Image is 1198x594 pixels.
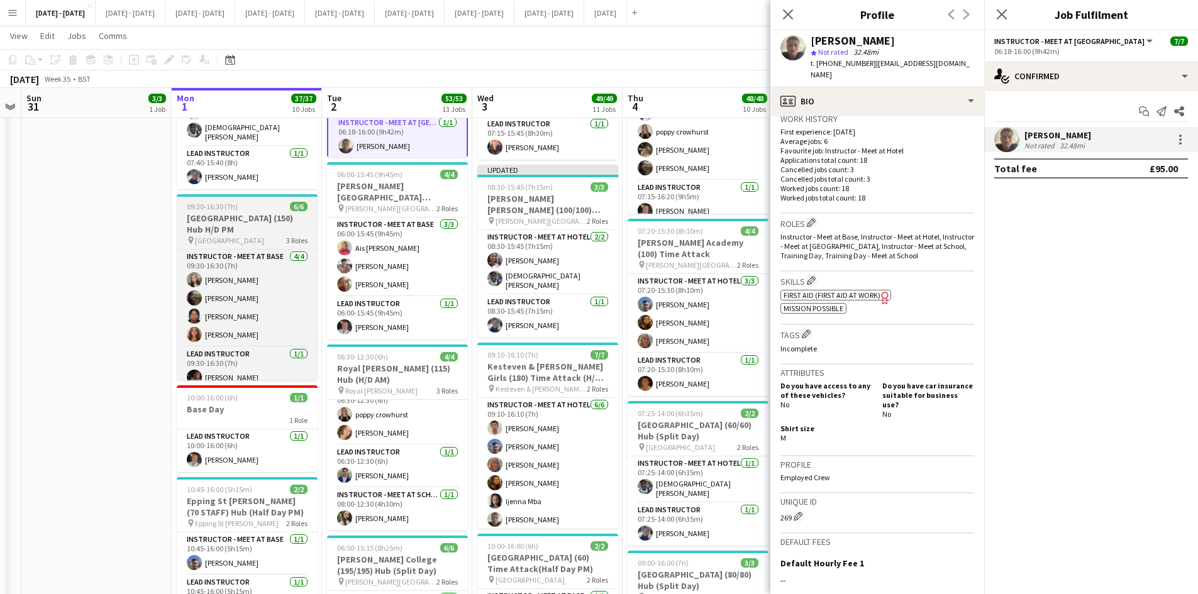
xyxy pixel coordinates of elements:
[628,83,768,180] app-card-role: Instructor - Meet at Base4/407:15-16:20 (9h5m)[PERSON_NAME]poppy crowhurst[PERSON_NAME][PERSON_NAME]
[780,127,974,136] p: First experience: [DATE]
[591,350,608,360] span: 7/7
[737,443,758,452] span: 2 Roles
[1024,141,1057,150] div: Not rated
[78,74,91,84] div: BST
[327,297,468,339] app-card-role: Lead Instructor1/106:00-15:45 (9h45m)[PERSON_NAME]
[628,419,768,442] h3: [GEOGRAPHIC_DATA] (60/60) Hub (Split Day)
[628,219,768,396] app-job-card: 07:20-15:30 (8h10m)4/4[PERSON_NAME] Academy (100) Time Attack [PERSON_NAME][GEOGRAPHIC_DATA]2 Rol...
[477,117,618,160] app-card-role: Lead Instructor1/107:15-15:45 (8h30m)[PERSON_NAME]
[327,554,468,576] h3: [PERSON_NAME] College (195/195) Hub (Split Day)
[1170,36,1188,46] span: 7/7
[42,74,73,84] span: Week 35
[743,104,767,114] div: 10 Jobs
[994,36,1145,46] span: Instructor - Meet at Pick Up Point
[737,260,758,270] span: 2 Roles
[327,344,468,531] div: 06:30-12:30 (6h)4/4Royal [PERSON_NAME] (115) Hub (H/D AM) Royal [PERSON_NAME]3 RolesInstructor - ...
[148,94,166,103] span: 3/3
[592,104,616,114] div: 11 Jobs
[487,350,538,360] span: 09:10-16:10 (7h)
[770,86,984,116] div: Bio
[780,184,974,193] p: Worked jobs count: 18
[327,217,468,297] app-card-role: Instructor - Meet at Base3/306:00-15:45 (9h45m)Ais [PERSON_NAME][PERSON_NAME][PERSON_NAME]
[177,495,318,518] h3: Epping St [PERSON_NAME] (70 STAFF) Hub (Half Day PM)
[628,28,768,214] app-job-card: 07:15-16:20 (9h5m)5/5The Worthgate School (150/150) Hub (Split Day) [GEOGRAPHIC_DATA]2 RolesInstr...
[780,367,974,378] h3: Attributes
[177,92,194,104] span: Mon
[177,250,318,347] app-card-role: Instructor - Meet at Base4/409:30-16:30 (7h)[PERSON_NAME][PERSON_NAME][PERSON_NAME][PERSON_NAME]
[496,384,587,393] span: Kesteven & [PERSON_NAME] Girls
[177,532,318,575] app-card-role: Instructor - Meet at Base1/110:45-16:00 (5h15m)[PERSON_NAME]
[638,226,703,236] span: 07:20-15:30 (8h10m)
[175,99,194,114] span: 1
[628,569,768,591] h3: [GEOGRAPHIC_DATA] (80/80) Hub (Split Day)
[784,290,880,300] span: First Aid (First Aid At Work)
[584,1,627,25] button: [DATE]
[177,347,318,390] app-card-role: Lead Instructor1/109:30-16:30 (7h)[PERSON_NAME]
[337,543,402,553] span: 06:50-15:15 (8h25m)
[96,1,165,25] button: [DATE] - [DATE]
[187,393,238,402] span: 10:00-16:00 (6h)
[235,1,305,25] button: [DATE] - [DATE]
[345,386,418,395] span: Royal [PERSON_NAME]
[477,165,618,175] div: Updated
[780,232,974,260] span: Instructor - Meet at Base, Instructor - Meet at Hotel, Instructor - Meet at [GEOGRAPHIC_DATA], In...
[327,384,468,445] app-card-role: Instructor - Meet at Base2/206:30-12:30 (6h)poppy crowhurst[PERSON_NAME]
[436,386,458,395] span: 3 Roles
[337,170,402,179] span: 06:00-15:45 (9h45m)
[177,194,318,380] div: 09:30-16:30 (7h)6/6[GEOGRAPHIC_DATA] (150) Hub H/D PM [GEOGRAPHIC_DATA]3 RolesInstructor - Meet a...
[646,260,737,270] span: [PERSON_NAME][GEOGRAPHIC_DATA]
[327,92,341,104] span: Tue
[780,433,786,443] span: M
[290,393,308,402] span: 1/1
[149,104,165,114] div: 1 Job
[780,400,789,409] span: No
[591,541,608,551] span: 2/2
[591,182,608,192] span: 3/3
[286,519,308,528] span: 2 Roles
[187,202,238,211] span: 09:30-16:30 (7h)
[187,485,252,494] span: 10:45-16:00 (5h15m)
[780,536,974,547] h3: Default fees
[177,385,318,472] app-job-card: 10:00-16:00 (6h)1/1Base Day1 RoleLead Instructor1/110:00-16:00 (6h)[PERSON_NAME]
[587,575,608,585] span: 2 Roles
[10,30,28,41] span: View
[628,456,768,503] app-card-role: Instructor - Meet at Hotel1/107:25-14:00 (6h35m)[DEMOGRAPHIC_DATA][PERSON_NAME]
[195,236,264,245] span: [GEOGRAPHIC_DATA]
[177,404,318,415] h3: Base Day
[780,473,974,482] p: Employed Crew
[780,327,974,341] h3: Tags
[327,488,468,531] app-card-role: Instructor - Meet at School1/108:00-12:30 (4h30m)[PERSON_NAME]
[477,343,618,529] div: 09:10-16:10 (7h)7/7Kesteven & [PERSON_NAME] Girls (180) Time Attack (H/D PM) Kesteven & [PERSON_N...
[327,180,468,203] h3: [PERSON_NAME][GEOGRAPHIC_DATA][PERSON_NAME] (100) Time Attack
[436,577,458,586] span: 2 Roles
[477,165,618,338] app-job-card: Updated08:30-15:45 (7h15m)3/3[PERSON_NAME] [PERSON_NAME] (100/100) Hub (Split Day) [PERSON_NAME][...
[477,552,618,575] h3: [GEOGRAPHIC_DATA] (60) Time Attack(Half Day PM)
[741,558,758,568] span: 3/3
[289,415,308,425] span: 1 Role
[440,543,458,553] span: 6/6
[290,485,308,494] span: 2/2
[345,204,436,213] span: [PERSON_NAME][GEOGRAPHIC_DATA][PERSON_NAME]
[984,6,1198,23] h3: Job Fulfilment
[290,202,308,211] span: 6/6
[741,226,758,236] span: 4/4
[628,401,768,546] app-job-card: 07:25-14:00 (6h35m)2/2[GEOGRAPHIC_DATA] (60/60) Hub (Split Day) [GEOGRAPHIC_DATA]2 RolesInstructo...
[496,216,587,226] span: [PERSON_NAME][GEOGRAPHIC_DATA]
[94,28,132,44] a: Comms
[177,146,318,189] app-card-role: Lead Instructor1/107:40-15:40 (8h)[PERSON_NAME]
[851,47,881,57] span: 32.48mi
[165,1,235,25] button: [DATE] - [DATE]
[327,445,468,488] app-card-role: Lead Instructor1/106:30-12:30 (6h)[PERSON_NAME]
[40,30,55,41] span: Edit
[292,104,316,114] div: 10 Jobs
[26,92,42,104] span: Sun
[177,429,318,472] app-card-role: Lead Instructor1/110:00-16:00 (6h)[PERSON_NAME]
[325,99,341,114] span: 2
[780,558,864,569] h3: Default Hourly Fee 1
[818,47,848,57] span: Not rated
[882,381,974,409] h5: Do you have car insurance suitable for business use?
